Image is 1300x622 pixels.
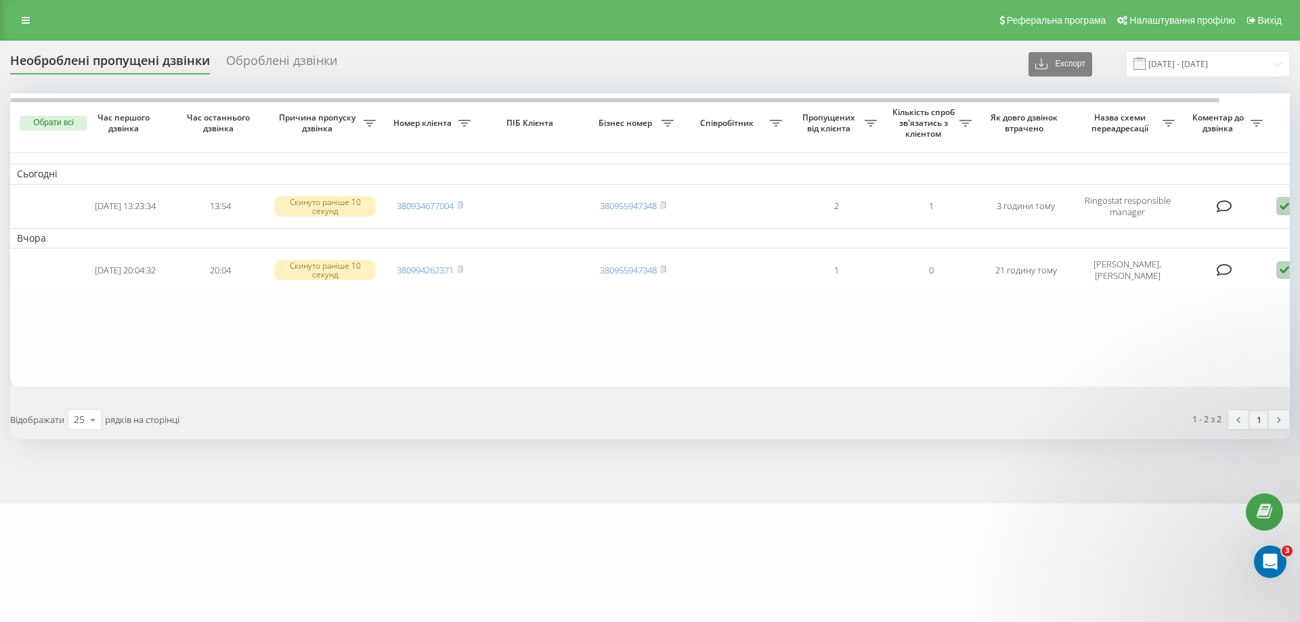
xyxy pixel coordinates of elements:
[10,53,210,74] div: Необроблені пропущені дзвінки
[183,112,257,133] span: Час останнього дзвінка
[173,187,267,225] td: 13:54
[1028,52,1092,76] button: Експорт
[989,112,1062,133] span: Як довго дзвінок втрачено
[397,200,454,212] a: 380934677004
[173,251,267,289] td: 20:04
[978,187,1073,225] td: 3 години тому
[592,118,662,129] span: Бізнес номер
[796,112,865,133] span: Пропущених від клієнта
[1007,15,1106,26] span: Реферальна програма
[489,118,574,129] span: ПІБ Клієнта
[1282,546,1293,556] span: 3
[1080,112,1163,133] span: Назва схеми переадресації
[89,112,162,133] span: Час першого дзвінка
[600,264,657,276] a: 380955947348
[397,264,454,276] a: 380994262371
[389,118,458,129] span: Номер клієнта
[890,107,959,139] span: Кількість спроб зв'язатись з клієнтом
[274,112,364,133] span: Причина пропуску дзвінка
[105,414,179,426] span: рядків на сторінці
[274,260,376,280] div: Скинуто раніше 10 секунд
[1129,15,1235,26] span: Налаштування профілю
[884,251,978,289] td: 0
[884,187,978,225] td: 1
[1258,15,1282,26] span: Вихід
[1073,251,1182,289] td: [PERSON_NAME], [PERSON_NAME]
[1073,187,1182,225] td: Ringostat responsible manager
[226,53,337,74] div: Оброблені дзвінки
[600,200,657,212] a: 380955947348
[10,414,64,426] span: Відображати
[1188,112,1251,133] span: Коментар до дзвінка
[1249,410,1269,429] a: 1
[1192,412,1221,426] div: 1 - 2 з 2
[274,196,376,217] div: Скинуто раніше 10 секунд
[78,187,173,225] td: [DATE] 13:23:34
[1254,546,1286,578] iframe: Intercom live chat
[789,187,884,225] td: 2
[74,413,85,426] div: 25
[789,251,884,289] td: 1
[687,118,770,129] span: Співробітник
[20,116,87,131] button: Обрати всі
[78,251,173,289] td: [DATE] 20:04:32
[978,251,1073,289] td: 21 годину тому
